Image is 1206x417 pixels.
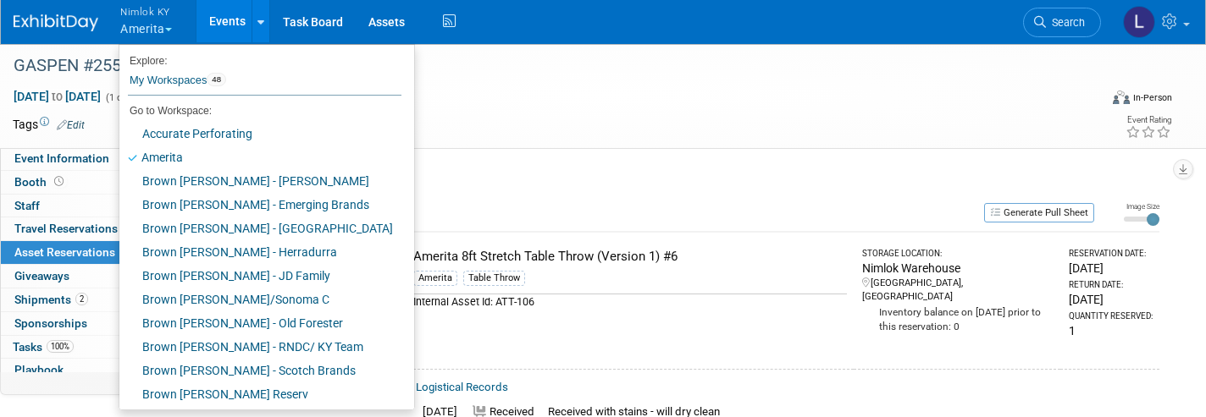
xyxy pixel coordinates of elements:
div: [DATE] [1069,260,1153,277]
a: Playbook [1,359,177,381]
img: ExhibitDay [14,14,98,31]
div: Event Format [1000,88,1172,113]
div: [DATE] [1069,291,1153,308]
div: 1 [1069,322,1153,339]
a: Staff [1,195,177,217]
a: Edit [57,119,85,131]
div: Nimlok Warehouse [862,260,1054,277]
span: to [49,90,65,103]
li: Explore: [119,51,401,66]
a: Brown [PERSON_NAME] - JD Family [119,264,401,288]
span: Giveaways [14,269,69,283]
span: 2 [75,293,88,305]
span: Travel Reservations [14,222,118,235]
div: [GEOGRAPHIC_DATA], [GEOGRAPHIC_DATA] [862,277,1054,304]
a: Brown [PERSON_NAME] - Scotch Brands [119,359,401,382]
span: Staff [14,199,40,212]
a: Brown [PERSON_NAME] - [PERSON_NAME] [119,169,401,193]
span: Event Information [14,151,109,165]
div: Event Rating [1126,116,1171,124]
span: Sponsorships [14,316,87,330]
a: Brown [PERSON_NAME] - Emerging Brands [119,193,401,217]
span: (1 day) [104,92,135,103]
span: [DATE] [DATE] [13,89,102,104]
span: Playbook [14,363,64,376]
span: Search [1046,16,1085,29]
a: Brown [PERSON_NAME] - Old Forester [119,311,401,335]
div: Storage Location: [862,248,1054,260]
a: Accurate Perforating [119,122,401,145]
a: Brown [PERSON_NAME] - RNDC/ KY Team [119,335,401,359]
a: Booth [1,171,177,194]
div: Inventory balance on [DATE] prior to this reservation: 0 [862,304,1054,334]
li: Go to Workspace: [119,100,401,122]
a: Sponsorships [1,312,177,335]
a: Logistical Records [416,381,508,393]
div: Table Throw [463,271,525,286]
div: Quantity Reserved: [1069,310,1153,322]
a: Search [1023,8,1101,37]
span: Booth not reserved yet [51,175,67,188]
a: My Workspaces48 [128,66,401,95]
img: Luc Schaefer [1123,6,1155,38]
div: Amerita 8ft Stretch Table Throw (Version 1) #6 [413,248,847,266]
div: Image Size [1124,201,1159,211]
span: Tasks [13,340,74,354]
img: Format-Inperson.png [1113,91,1130,104]
div: In-Person [1132,91,1172,104]
a: Brown [PERSON_NAME] Reserv [119,382,401,406]
td: Tags [13,116,85,133]
a: Giveaways [1,265,177,288]
div: Return Date: [1069,279,1153,291]
a: Asset Reservations3 [1,241,177,264]
span: Asset Reservations [14,245,132,259]
div: Internal Asset Id: ATT-106 [413,294,847,310]
a: Tasks100% [1,336,177,359]
a: Shipments2 [1,288,177,311]
div: Amerita [413,271,457,286]
div: GASPEN #2558143 [8,51,1073,81]
a: Brown [PERSON_NAME]/Sonoma C [119,288,401,311]
a: Travel Reservations [1,217,177,240]
span: Nimlok KY [120,3,172,20]
span: 100% [47,340,74,353]
a: Event Information [1,147,177,170]
span: Shipments [14,293,88,306]
span: Booth [14,175,67,189]
a: Brown [PERSON_NAME] - Herradurra [119,240,401,264]
a: Brown [PERSON_NAME] - [GEOGRAPHIC_DATA] [119,217,401,240]
div: Reservation Date: [1069,248,1153,260]
button: Generate Pull Sheet [984,203,1094,222]
a: Amerita [119,145,401,169]
td: Personalize Event Tab Strip [113,372,143,394]
span: 48 [207,73,226,86]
